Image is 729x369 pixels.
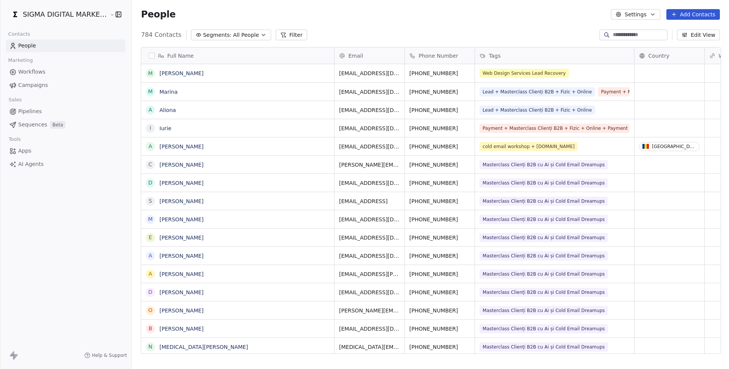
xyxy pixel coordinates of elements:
[480,142,578,151] span: cold email workshop + [DOMAIN_NAME]
[149,142,153,150] div: A
[409,125,470,132] span: [PHONE_NUMBER]
[677,30,720,40] button: Edit View
[335,47,404,64] div: Email
[148,343,152,351] div: N
[11,10,20,19] img: Favicon.jpg
[409,106,470,114] span: [PHONE_NUMBER]
[5,55,36,66] span: Marketing
[409,325,470,333] span: [PHONE_NUMBER]
[159,107,176,113] a: Aliona
[339,69,400,77] span: [EMAIL_ADDRESS][DOMAIN_NAME]
[5,134,24,145] span: Tools
[339,106,400,114] span: [EMAIL_ADDRESS][DOMAIN_NAME]
[148,288,153,296] div: D
[339,343,400,351] span: [MEDICAL_DATA][EMAIL_ADDRESS][DOMAIN_NAME]
[409,197,470,205] span: [PHONE_NUMBER]
[409,69,470,77] span: [PHONE_NUMBER]
[339,325,400,333] span: [EMAIL_ADDRESS][DOMAIN_NAME]
[148,306,153,314] div: O
[149,252,153,260] div: A
[480,270,608,279] span: Masterclass Clienți B2B cu Ai și Cold Email Dreamups
[159,253,204,259] a: [PERSON_NAME]
[409,88,470,96] span: [PHONE_NUMBER]
[348,52,363,60] span: Email
[18,81,48,89] span: Campaigns
[18,42,36,50] span: People
[480,197,608,206] span: Masterclass Clienți B2B cu Ai și Cold Email Dreamups
[18,147,32,155] span: Apps
[489,52,500,60] span: Tags
[50,121,65,129] span: Beta
[149,161,153,169] div: C
[480,215,608,224] span: Masterclass Clienți B2B cu Ai și Cold Email Dreamups
[409,307,470,314] span: [PHONE_NUMBER]
[5,94,25,106] span: Sales
[149,106,153,114] div: A
[6,79,125,91] a: Campaigns
[159,289,204,295] a: [PERSON_NAME]
[480,124,630,133] span: Payment + Masterclass Clienți B2B + Fizic + Online + Payment
[84,352,127,358] a: Help & Support
[480,324,608,333] span: Masterclass Clienți B2B cu Ai și Cold Email Dreamups
[409,179,470,187] span: [PHONE_NUMBER]
[339,143,400,150] span: [EMAIL_ADDRESS][DOMAIN_NAME]
[339,125,400,132] span: [EMAIL_ADDRESS][DOMAIN_NAME]
[6,39,125,52] a: People
[159,326,204,332] a: [PERSON_NAME]
[159,162,204,168] a: [PERSON_NAME]
[18,121,47,129] span: Sequences
[18,68,46,76] span: Workflows
[648,52,669,60] span: Country
[5,28,33,40] span: Contacts
[18,107,42,115] span: Pipelines
[149,233,152,241] div: E
[480,178,608,188] span: Masterclass Clienți B2B cu Ai și Cold Email Dreamups
[339,307,400,314] span: [PERSON_NAME][EMAIL_ADDRESS][DOMAIN_NAME]
[159,198,204,204] a: [PERSON_NAME]
[339,161,400,169] span: [PERSON_NAME][EMAIL_ADDRESS][DOMAIN_NAME]
[339,88,400,96] span: [EMAIL_ADDRESS][DOMAIN_NAME]
[141,64,335,354] div: grid
[418,52,458,60] span: Phone Number
[666,9,720,20] button: Add Contacts
[148,69,153,77] div: M
[141,9,175,20] span: People
[9,8,104,21] button: SIGMA DIGITAL MARKETING SRL
[409,216,470,223] span: [PHONE_NUMBER]
[480,69,569,78] span: Web Design Services Lead Recovery
[480,251,608,260] span: Masterclass Clienți B2B cu Ai și Cold Email Dreamups
[6,66,125,78] a: Workflows
[167,52,194,60] span: Full Name
[475,47,634,64] div: Tags
[141,47,334,64] div: Full Name
[652,144,696,149] div: [GEOGRAPHIC_DATA]
[6,145,125,157] a: Apps
[480,233,608,242] span: Masterclass Clienți B2B cu Ai și Cold Email Dreamups
[409,161,470,169] span: [PHONE_NUMBER]
[141,30,181,39] span: 784 Contacts
[409,270,470,278] span: [PHONE_NUMBER]
[203,31,232,39] span: Segments:
[480,87,595,96] span: Lead + Masterclass Clienți B2B + Fizic + Online
[480,160,608,169] span: Masterclass Clienți B2B cu Ai și Cold Email Dreamups
[480,288,608,297] span: Masterclass Clienți B2B cu Ai și Cold Email Dreamups
[159,180,204,186] a: [PERSON_NAME]
[339,252,400,260] span: [EMAIL_ADDRESS][DOMAIN_NAME]
[148,88,153,96] div: M
[150,124,151,132] div: I
[159,89,178,95] a: Marina
[339,179,400,187] span: [EMAIL_ADDRESS][DOMAIN_NAME]
[159,271,204,277] a: [PERSON_NAME]
[480,342,608,352] span: Masterclass Clienți B2B cu Ai și Cold Email Dreamups
[148,179,153,187] div: D
[480,106,595,115] span: Lead + Masterclass Clienți B2B + Fizic + Online
[159,216,204,222] a: [PERSON_NAME]
[149,270,153,278] div: A
[6,118,125,131] a: SequencesBeta
[23,9,108,19] span: SIGMA DIGITAL MARKETING SRL
[92,352,127,358] span: Help & Support
[409,289,470,296] span: [PHONE_NUMBER]
[339,289,400,296] span: [EMAIL_ADDRESS][DOMAIN_NAME]
[339,216,400,223] span: [EMAIL_ADDRESS][DOMAIN_NAME]
[339,270,400,278] span: [EMAIL_ADDRESS][PERSON_NAME][PERSON_NAME][DOMAIN_NAME]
